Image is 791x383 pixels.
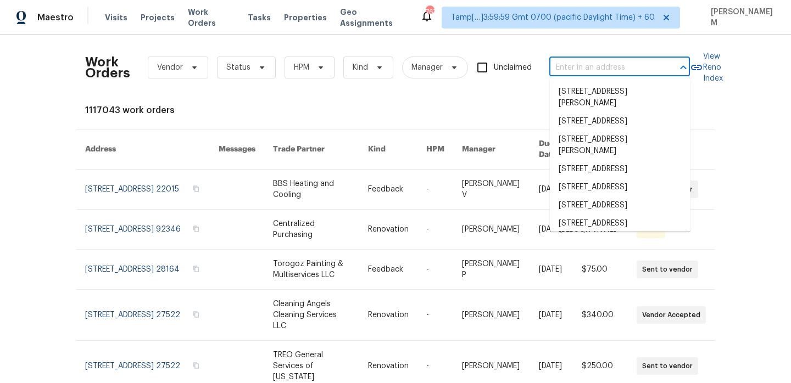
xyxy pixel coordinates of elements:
[294,62,309,73] span: HPM
[188,7,235,29] span: Work Orders
[353,62,368,73] span: Kind
[85,57,130,78] h2: Work Orders
[411,62,443,73] span: Manager
[248,14,271,21] span: Tasks
[417,170,453,210] td: -
[264,170,359,210] td: BBS Heating and Cooling
[417,210,453,250] td: -
[264,250,359,290] td: Torogoz Painting & Multiservices LLC
[550,215,690,244] li: [STREET_ADDRESS][PERSON_NAME]
[549,59,659,76] input: Enter in an address
[141,12,175,23] span: Projects
[706,7,775,29] span: [PERSON_NAME] M
[264,290,359,341] td: Cleaning Angels Cleaning Services LLC
[85,105,706,116] div: 1117043 work orders
[676,60,691,75] button: Close
[550,178,690,196] li: [STREET_ADDRESS]
[191,309,201,319] button: Copy Address
[453,210,530,250] td: [PERSON_NAME]
[494,62,532,74] span: Unclaimed
[359,290,417,341] td: Renovation
[453,250,530,290] td: [PERSON_NAME] P
[550,196,690,215] li: [STREET_ADDRESS]
[264,210,359,250] td: Centralized Purchasing
[359,129,417,170] th: Kind
[451,12,655,23] span: Tamp[…]3:59:59 Gmt 0700 (pacific Daylight Time) + 60
[417,129,453,170] th: HPM
[264,129,359,170] th: Trade Partner
[550,112,690,131] li: [STREET_ADDRESS]
[359,250,417,290] td: Feedback
[284,12,327,23] span: Properties
[417,250,453,290] td: -
[426,7,433,18] div: 767
[191,224,201,234] button: Copy Address
[417,290,453,341] td: -
[550,83,690,112] li: [STREET_ADDRESS][PERSON_NAME]
[191,361,201,370] button: Copy Address
[550,160,690,178] li: [STREET_ADDRESS]
[690,51,723,84] a: View Reno Index
[530,129,573,170] th: Due Date
[453,290,530,341] td: [PERSON_NAME]
[37,12,74,23] span: Maestro
[191,264,201,274] button: Copy Address
[76,129,210,170] th: Address
[359,170,417,210] td: Feedback
[226,62,250,73] span: Status
[453,129,530,170] th: Manager
[550,131,690,160] li: [STREET_ADDRESS][PERSON_NAME]
[210,129,264,170] th: Messages
[340,7,407,29] span: Geo Assignments
[359,210,417,250] td: Renovation
[105,12,127,23] span: Visits
[191,184,201,194] button: Copy Address
[157,62,183,73] span: Vendor
[453,170,530,210] td: [PERSON_NAME] V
